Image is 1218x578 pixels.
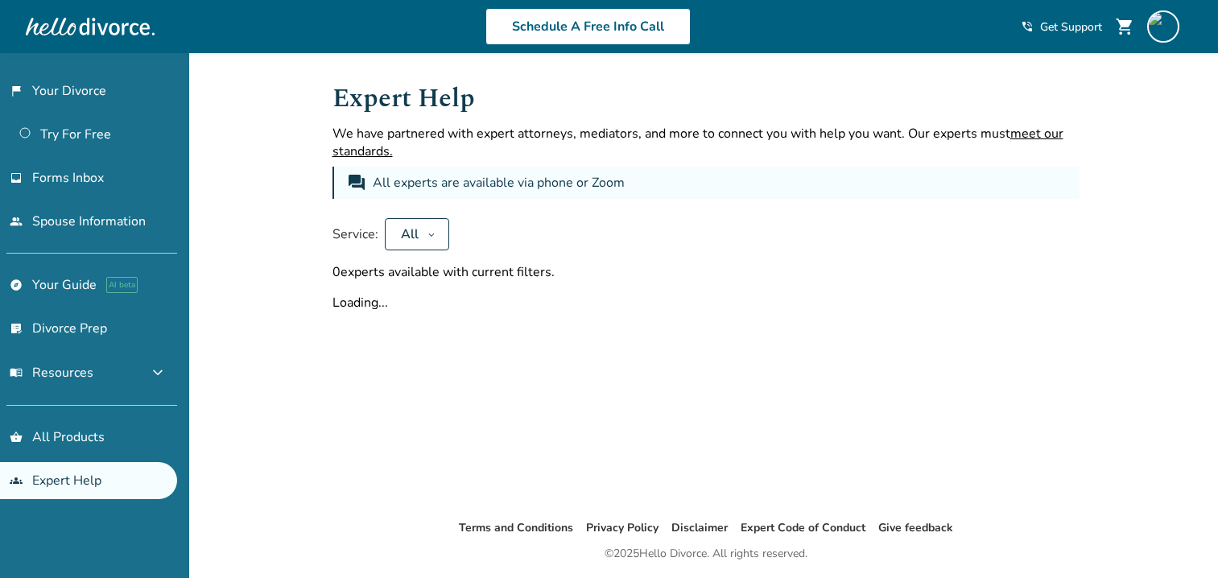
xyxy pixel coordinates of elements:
span: flag_2 [10,85,23,97]
a: Schedule A Free Info Call [485,8,691,45]
span: groups [10,474,23,487]
span: menu_book [10,366,23,379]
li: Disclaimer [671,518,728,538]
a: phone_in_talkGet Support [1021,19,1102,35]
span: Resources [10,364,93,382]
h1: Expert Help [332,79,1080,118]
span: expand_more [148,363,167,382]
img: jordan_evans@legaleaseplan.com [1147,10,1179,43]
span: phone_in_talk [1021,20,1034,33]
span: shopping_cart [1115,17,1134,36]
button: All [385,218,449,250]
a: Privacy Policy [586,520,659,535]
div: © 2025 Hello Divorce. All rights reserved. [605,544,807,564]
span: Forms Inbox [32,169,104,187]
span: AI beta [106,277,138,293]
div: All [398,225,421,243]
span: meet our standards. [332,125,1063,160]
div: 0 experts available with current filters. [332,263,1080,281]
span: Get Support [1040,19,1102,35]
span: inbox [10,171,23,184]
span: explore [10,279,23,291]
div: All experts are available via phone or Zoom [373,173,628,192]
li: Give feedback [878,518,953,538]
p: We have partnered with expert attorneys, mediators, and more to connect you with help you want. O... [332,125,1080,160]
div: Loading... [332,294,1080,312]
a: Expert Code of Conduct [741,520,865,535]
span: list_alt_check [10,322,23,335]
span: forum [347,173,366,192]
span: shopping_basket [10,431,23,444]
a: Terms and Conditions [459,520,573,535]
span: Service: [332,225,378,243]
span: people [10,215,23,228]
